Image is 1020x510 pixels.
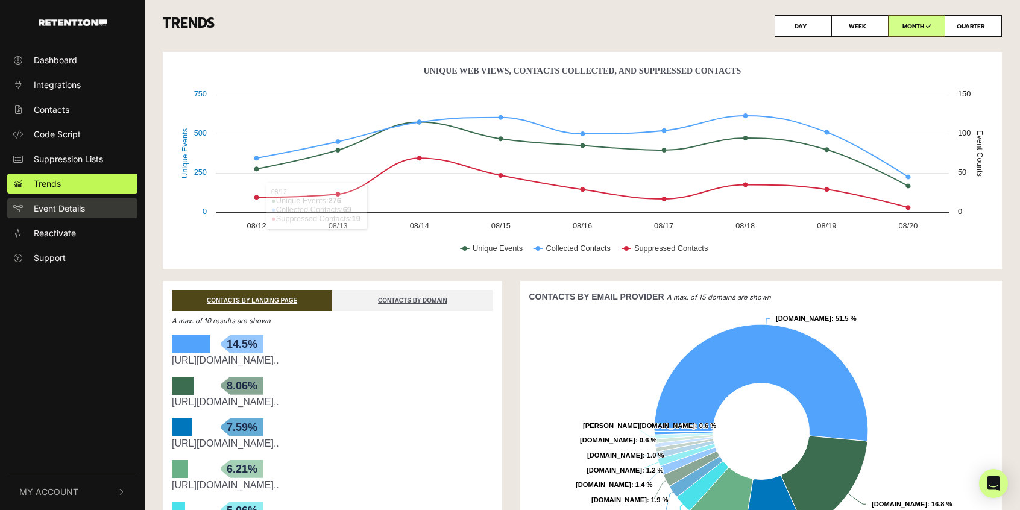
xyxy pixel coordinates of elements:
text: 08/18 [735,221,755,230]
span: 8.06% [221,377,263,395]
a: Code Script [7,124,137,144]
div: https://mbiota.com/web-pixels@87104074w193399d0p9c2c7174m0f111275/ [172,353,493,368]
button: My Account [7,473,137,510]
span: Code Script [34,128,81,140]
text: Unique Events [473,244,523,253]
span: Integrations [34,78,81,91]
a: CONTACTS BY LANDING PAGE [172,290,332,311]
tspan: [PERSON_NAME][DOMAIN_NAME] [583,422,695,429]
a: Support [7,248,137,268]
text: : 51.5 % [776,315,857,322]
text: : 0.6 % [580,436,656,444]
span: My Account [19,485,78,498]
label: WEEK [831,15,889,37]
div: https://mbiota.com/web-pixels@37576d17wbba9276ep40878d8dm82cfbb0f/ [172,395,493,409]
text: Event Counts [975,130,984,177]
text: 08/15 [491,221,511,230]
text: 0 [203,207,207,216]
tspan: [DOMAIN_NAME] [587,452,643,459]
text: 08/14 [410,221,429,230]
tspan: [DOMAIN_NAME] [580,436,635,444]
a: Event Details [7,198,137,218]
text: 750 [194,89,207,98]
text: : 16.8 % [872,500,952,508]
a: Suppression Lists [7,149,137,169]
a: CONTACTS BY DOMAIN [332,290,493,311]
span: Event Details [34,202,85,215]
text: 0 [958,207,962,216]
text: 08/20 [898,221,918,230]
text: 50 [958,168,966,177]
text: 08/19 [817,221,836,230]
text: 08/12 [247,221,266,230]
tspan: [DOMAIN_NAME] [591,496,647,503]
span: 6.21% [221,460,263,478]
svg: Unique Web Views, Contacts Collected, And Suppressed Contacts [172,61,993,266]
tspan: [DOMAIN_NAME] [872,500,927,508]
div: https://mbiota.com/web-pixels@73b305c4w82c1918fpb7086179m603a4010/ [172,436,493,451]
span: 14.5% [221,335,263,353]
span: Reactivate [34,227,76,239]
em: A max. of 10 results are shown [172,316,271,325]
div: https://mbiota.com/web-pixels@87104074w193399d0p9c2c7174m0f111275/pages/shop-all-plans [172,478,493,493]
h3: TRENDS [163,15,1002,37]
a: [URL][DOMAIN_NAME].. [172,397,279,407]
text: : 1.4 % [576,481,652,488]
em: A max. of 15 domains are shown [667,293,771,301]
text: : 1.0 % [587,452,664,459]
text: Suppressed Contacts [634,244,708,253]
span: Support [34,251,66,264]
text: 150 [958,89,971,98]
text: 250 [194,168,207,177]
label: DAY [775,15,832,37]
text: 08/13 [329,221,348,230]
a: Trends [7,174,137,194]
text: Unique Events [180,128,189,178]
tspan: [DOMAIN_NAME] [776,315,831,322]
tspan: [DOMAIN_NAME] [587,467,642,474]
text: Unique Web Views, Contacts Collected, And Suppressed Contacts [424,66,741,75]
text: 500 [194,128,207,137]
tspan: [DOMAIN_NAME] [576,481,631,488]
text: : 0.6 % [583,422,716,429]
span: Suppression Lists [34,153,103,165]
text: 08/17 [654,221,673,230]
span: Contacts [34,103,69,116]
span: Trends [34,177,61,190]
a: [URL][DOMAIN_NAME].. [172,355,279,365]
label: MONTH [888,15,945,37]
a: Dashboard [7,50,137,70]
text: 08/16 [573,221,592,230]
a: Reactivate [7,223,137,243]
a: [URL][DOMAIN_NAME].. [172,480,279,490]
div: Open Intercom Messenger [979,469,1008,498]
text: 100 [958,128,971,137]
span: Dashboard [34,54,77,66]
label: QUARTER [945,15,1002,37]
text: : 1.9 % [591,496,668,503]
a: Contacts [7,99,137,119]
img: Retention.com [39,19,107,26]
a: Integrations [7,75,137,95]
span: 7.59% [221,418,263,436]
a: [URL][DOMAIN_NAME].. [172,438,279,449]
strong: CONTACTS BY EMAIL PROVIDER [529,292,664,301]
text: Collected Contacts [546,244,610,253]
text: : 1.2 % [587,467,663,474]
